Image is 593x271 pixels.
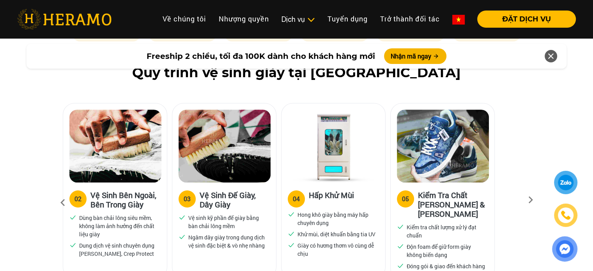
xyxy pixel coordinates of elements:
h3: Kiểm Tra Chất [PERSON_NAME] & [PERSON_NAME] [418,190,488,218]
p: Độn foam để giữ form giày không biến dạng [407,243,485,259]
div: 05 [402,194,409,204]
img: vn-flag.png [452,15,465,25]
img: phone-icon [561,211,570,220]
div: Dịch vụ [281,14,315,25]
div: 02 [74,194,81,204]
button: ĐẶT DỊCH VỤ [477,11,576,28]
a: Tuyển dụng [321,11,374,27]
img: Heramo quy trinh ve sinh giay ben ngoai ben trong [69,110,161,182]
img: Heramo quy trinh ve sinh hap khu mui giay bang may hap uv [288,110,380,182]
h3: Vệ Sinh Đế Giày, Dây Giày [200,190,270,209]
h3: Vệ Sinh Bên Ngoài, Bên Trong Giày [90,190,161,209]
img: checked.svg [288,211,295,218]
img: checked.svg [397,243,404,250]
img: heramo-logo.png [17,9,112,29]
a: Về chúng tôi [156,11,212,27]
a: Trở thành đối tác [374,11,446,27]
p: Giày có hương thơm vô cùng dễ chịu [297,241,376,258]
p: Đóng gói & giao đến khách hàng [407,262,485,270]
div: 04 [293,194,300,204]
img: Heramo quy trinh ve sinh de giay day giay [179,110,271,182]
p: Kiểm tra chất lượng xử lý đạt chuẩn [407,223,485,239]
div: 03 [184,194,191,204]
p: Dung dịch vệ sinh chuyên dụng [PERSON_NAME], Crep Protect [79,241,158,258]
img: checked.svg [288,230,295,237]
img: checked.svg [69,241,76,248]
a: phone-icon [555,205,576,226]
button: Nhận mã ngay [384,48,446,64]
img: checked.svg [397,262,404,269]
img: Heramo quy trinh ve sinh kiem tra chat luong dong goi [397,110,489,182]
p: Ngâm dây giày trong dung dịch vệ sinh đặc biệt & vò nhẹ nhàng [188,233,267,250]
img: checked.svg [179,214,186,221]
p: Hong khô giày bằng máy hấp chuyên dụng [297,211,376,227]
p: Vệ sinh kỹ phần đế giày bằng bàn chải lông mềm [188,214,267,230]
h3: Hấp Khử Mùi [309,190,354,206]
a: Nhượng quyền [212,11,275,27]
a: ĐẶT DỊCH VỤ [471,16,576,23]
p: Khử mùi, diệt khuẩn bằng tia UV [297,230,375,238]
img: checked.svg [69,214,76,221]
img: subToggleIcon [307,16,315,24]
h2: Quy trình vệ sinh giày tại [GEOGRAPHIC_DATA] [17,65,576,81]
img: checked.svg [397,223,404,230]
img: checked.svg [288,241,295,248]
p: Dùng bàn chải lông siêu mềm, không làm ảnh hưởng đến chất liệu giày [79,214,158,238]
span: Freeship 2 chiều, tối đa 100K dành cho khách hàng mới [146,50,375,62]
img: checked.svg [179,233,186,240]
